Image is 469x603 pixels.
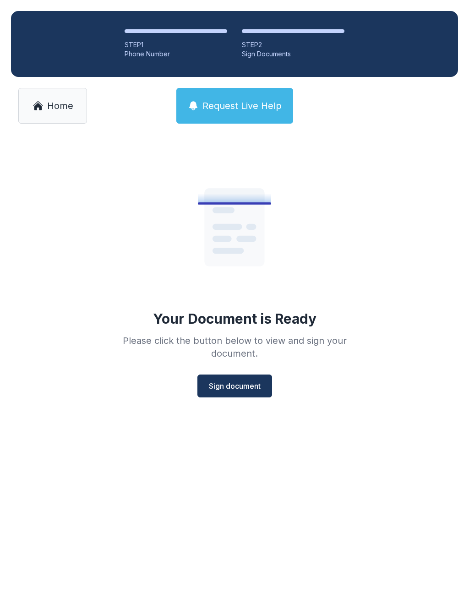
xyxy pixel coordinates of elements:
[209,380,261,391] span: Sign document
[125,49,227,59] div: Phone Number
[47,99,73,112] span: Home
[202,99,282,112] span: Request Live Help
[153,310,316,327] div: Your Document is Ready
[242,40,344,49] div: STEP 2
[125,40,227,49] div: STEP 1
[242,49,344,59] div: Sign Documents
[103,334,366,360] div: Please click the button below to view and sign your document.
